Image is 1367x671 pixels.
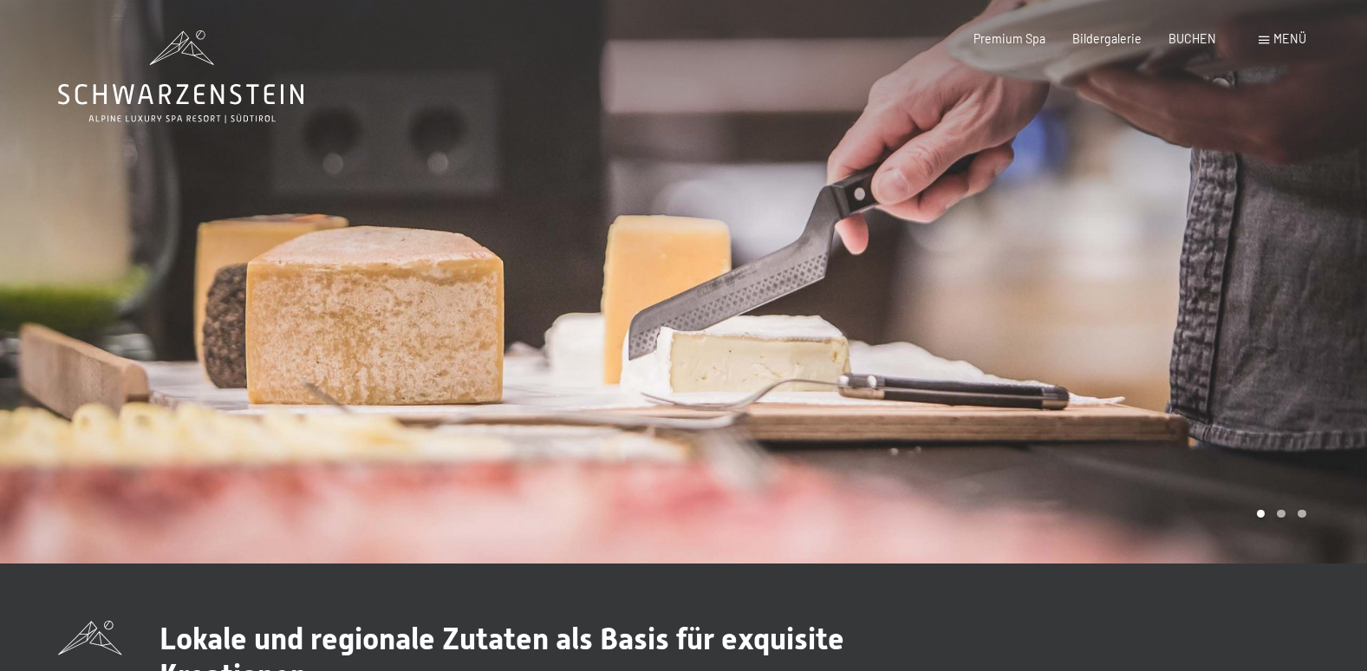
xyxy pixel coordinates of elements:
[973,31,1045,46] a: Premium Spa
[1251,510,1306,518] div: Carousel Pagination
[1257,510,1266,518] div: Carousel Page 1 (Current Slide)
[1072,31,1142,46] a: Bildergalerie
[1277,510,1286,518] div: Carousel Page 2
[1298,510,1306,518] div: Carousel Page 3
[1273,31,1306,46] span: Menü
[1168,31,1216,46] a: BUCHEN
